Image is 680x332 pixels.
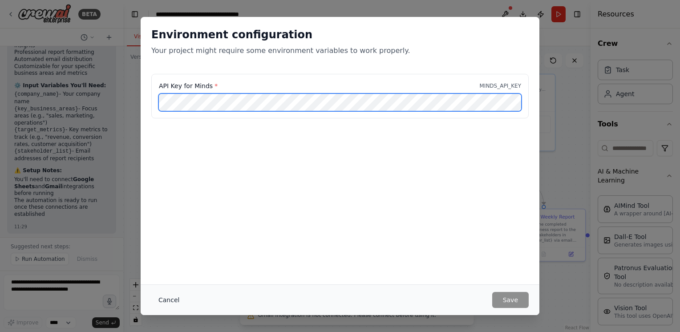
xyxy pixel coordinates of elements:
p: Your project might require some environment variables to work properly. [151,45,529,56]
button: Cancel [151,292,186,308]
p: MINDS_API_KEY [480,82,522,89]
h2: Environment configuration [151,28,529,42]
button: Save [492,292,529,308]
label: API Key for Minds [159,81,218,90]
